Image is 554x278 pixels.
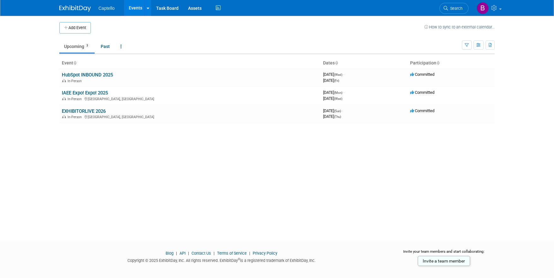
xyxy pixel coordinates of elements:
[343,90,344,95] span: -
[323,90,344,95] span: [DATE]
[59,256,384,263] div: Copyright © 2025 ExhibitDay, Inc. All rights reserved. ExhibitDay is a registered trademark of Ex...
[343,72,344,77] span: -
[62,97,66,100] img: In-Person Event
[334,97,342,100] span: (Wed)
[334,91,342,94] span: (Mon)
[68,97,84,101] span: In-Person
[323,72,344,77] span: [DATE]
[212,251,216,256] span: |
[62,114,318,119] div: [GEOGRAPHIC_DATA], [GEOGRAPHIC_DATA]
[62,79,66,82] img: In-Person Event
[477,2,489,14] img: Brad Froese
[238,257,240,261] sup: ®
[334,79,339,82] span: (Fri)
[62,108,106,114] a: EXHIBITORLIVE 2026
[408,58,495,69] th: Participation
[180,251,186,256] a: API
[186,251,191,256] span: |
[73,60,76,65] a: Sort by Event Name
[59,5,91,12] img: ExhibitDay
[166,251,174,256] a: Blog
[418,256,470,266] a: Invite a team member
[62,90,108,96] a: IAEE Expo! Expo! 2025
[323,78,339,83] span: [DATE]
[68,79,84,83] span: In-Person
[334,73,342,76] span: (Wed)
[68,115,84,119] span: In-Person
[342,108,343,113] span: -
[323,114,341,119] span: [DATE]
[85,43,90,48] span: 3
[192,251,211,256] a: Contact Us
[410,72,434,77] span: Committed
[323,96,342,101] span: [DATE]
[448,6,463,11] span: Search
[98,6,115,11] span: Captello
[323,108,343,113] span: [DATE]
[59,40,95,52] a: Upcoming3
[62,72,113,78] a: HubSpot INBOUND 2025
[439,3,469,14] a: Search
[410,108,434,113] span: Committed
[96,40,115,52] a: Past
[174,251,179,256] span: |
[62,96,318,101] div: [GEOGRAPHIC_DATA], [GEOGRAPHIC_DATA]
[217,251,247,256] a: Terms of Service
[248,251,252,256] span: |
[59,58,321,69] th: Event
[334,109,341,113] span: (Sun)
[253,251,277,256] a: Privacy Policy
[424,25,495,29] a: How to sync to an external calendar...
[321,58,408,69] th: Dates
[62,115,66,118] img: In-Person Event
[393,249,495,258] div: Invite your team members and start collaborating:
[335,60,338,65] a: Sort by Start Date
[334,115,341,118] span: (Thu)
[410,90,434,95] span: Committed
[436,60,439,65] a: Sort by Participation Type
[59,22,91,33] button: Add Event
